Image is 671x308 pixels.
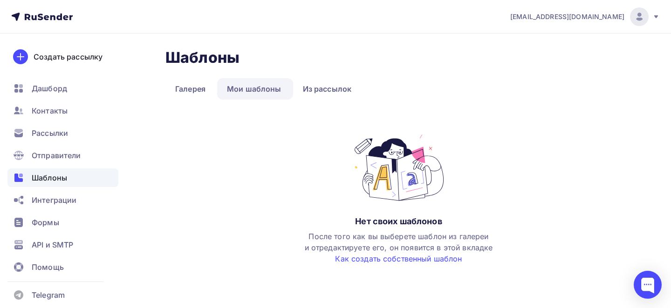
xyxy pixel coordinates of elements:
[32,172,67,183] span: Шаблоны
[7,101,118,120] a: Контакты
[305,232,493,263] span: После того как вы выберете шаблон из галереи и отредактируете его, он появится в этой вкладке
[32,239,73,250] span: API и SMTP
[510,12,624,21] span: [EMAIL_ADDRESS][DOMAIN_NAME]
[7,124,118,142] a: Рассылки
[34,51,103,62] div: Создать рассылку
[165,78,215,100] a: Галерея
[510,7,660,26] a: [EMAIL_ADDRESS][DOMAIN_NAME]
[32,289,65,301] span: Telegram
[355,216,442,227] div: Нет своих шаблонов
[217,78,291,100] a: Мои шаблоны
[32,105,68,116] span: Контакты
[7,168,118,187] a: Шаблоны
[7,146,118,165] a: Отправители
[293,78,362,100] a: Из рассылок
[7,213,118,232] a: Формы
[32,150,81,161] span: Отправители
[32,83,67,94] span: Дашборд
[32,217,59,228] span: Формы
[32,261,64,273] span: Помощь
[32,194,76,206] span: Интеграции
[32,127,68,139] span: Рассылки
[165,48,240,67] h2: Шаблоны
[7,79,118,98] a: Дашборд
[335,254,462,263] a: Как создать собственный шаблон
